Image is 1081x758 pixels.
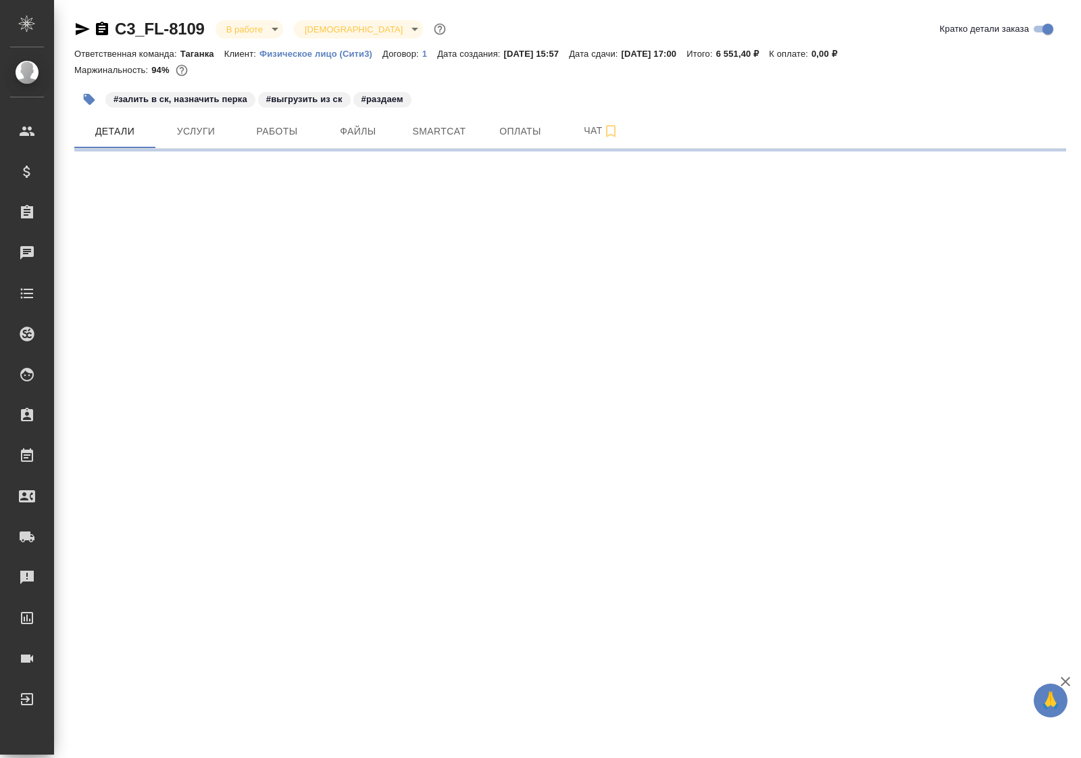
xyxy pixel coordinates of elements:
[74,21,91,37] button: Скопировать ссылку для ЯМессенджера
[294,20,423,39] div: В работе
[259,47,382,59] a: Физическое лицо (Сити3)
[569,49,621,59] p: Дата сдачи:
[224,49,259,59] p: Клиент:
[1034,684,1067,717] button: 🙏
[940,22,1029,36] span: Кратко детали заказа
[74,85,104,114] button: Добавить тэг
[94,21,110,37] button: Скопировать ссылку
[569,122,634,139] span: Чат
[164,123,228,140] span: Услуги
[74,65,151,75] p: Маржинальность:
[431,20,449,38] button: Доп статусы указывают на важность/срочность заказа
[266,93,343,106] p: #выгрузить из ск
[257,93,352,104] span: выгрузить из ск
[422,49,437,59] p: 1
[259,49,382,59] p: Физическое лицо (Сити3)
[422,47,437,59] a: 1
[301,24,407,35] button: [DEMOGRAPHIC_DATA]
[216,20,283,39] div: В работе
[82,123,147,140] span: Детали
[1039,686,1062,715] span: 🙏
[326,123,391,140] span: Файлы
[769,49,811,59] p: К оплате:
[716,49,770,59] p: 6 551,40 ₽
[245,123,309,140] span: Работы
[352,93,413,104] span: раздаем
[437,49,503,59] p: Дата создания:
[407,123,472,140] span: Smartcat
[114,93,247,106] p: #залить в ск, назначить перка
[686,49,715,59] p: Итого:
[74,49,180,59] p: Ответственная команда:
[151,65,172,75] p: 94%
[180,49,224,59] p: Таганка
[173,62,191,79] button: 320.08 RUB;
[361,93,403,106] p: #раздаем
[115,20,205,38] a: C3_FL-8109
[222,24,267,35] button: В работе
[811,49,847,59] p: 0,00 ₽
[622,49,687,59] p: [DATE] 17:00
[603,123,619,139] svg: Подписаться
[382,49,422,59] p: Договор:
[504,49,570,59] p: [DATE] 15:57
[488,123,553,140] span: Оплаты
[104,93,257,104] span: залить в ск, назначить перка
